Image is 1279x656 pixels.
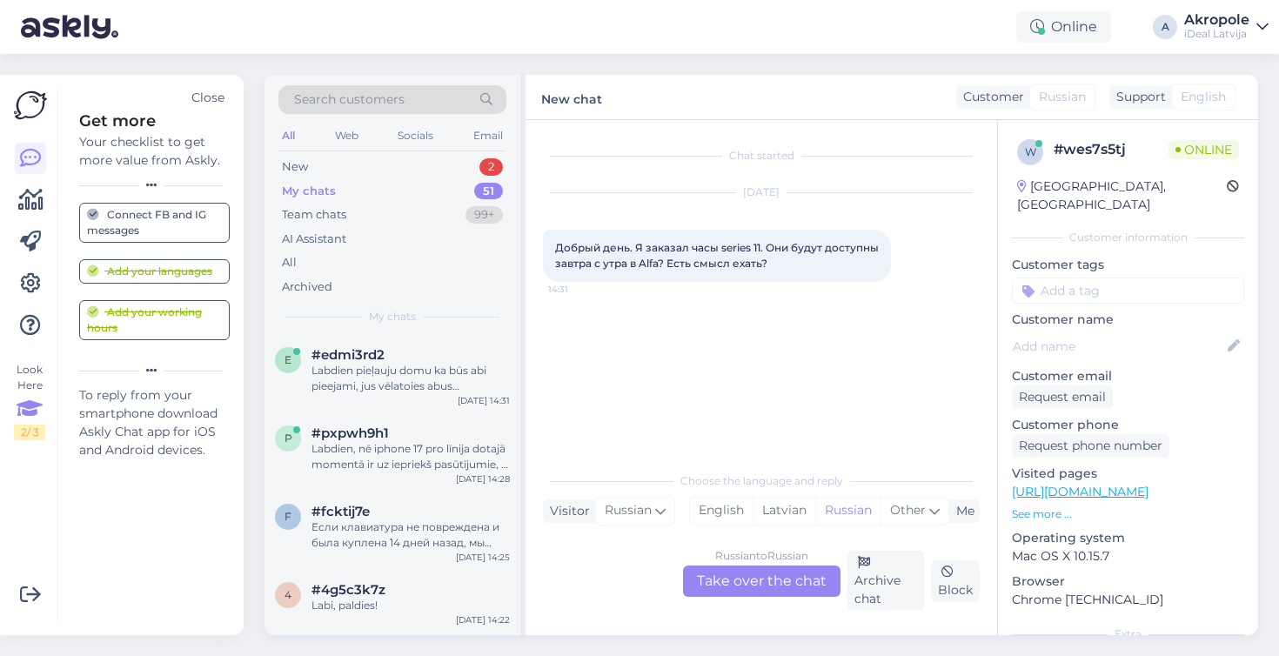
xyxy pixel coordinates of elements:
div: [GEOGRAPHIC_DATA], [GEOGRAPHIC_DATA] [1017,177,1227,214]
div: Web [331,124,362,147]
div: Get more [79,110,230,133]
div: Add your languages [87,264,212,279]
span: w [1025,145,1036,158]
div: A [1153,15,1177,39]
div: Email [470,124,506,147]
span: f [285,510,291,523]
span: #edmi3rd2 [311,347,385,363]
div: Chat started [543,148,980,164]
span: 14:31 [548,283,613,296]
p: Operating system [1012,529,1244,547]
p: See more ... [1012,506,1244,522]
div: My chats [282,183,336,200]
a: [URL][DOMAIN_NAME] [1012,484,1148,499]
span: #pxpwh9h1 [311,425,389,441]
div: Choose the language and reply [543,473,980,489]
div: Labi, paldies! [311,598,510,613]
div: [DATE] 14:31 [458,394,510,407]
div: Your checklist to get more value from Askly. [79,133,230,170]
span: My chats [369,309,416,325]
p: Customer email [1012,367,1244,385]
span: Other [890,502,926,518]
div: Online [1016,11,1111,43]
span: p [285,432,292,445]
p: Mac OS X 10.15.7 [1012,547,1244,566]
div: Russian [815,498,881,524]
div: All [278,124,298,147]
div: Block [931,560,980,602]
div: 2 / 3 [14,425,45,440]
div: Visitor [543,502,590,520]
span: e [285,353,291,366]
a: Add your languages [79,259,230,284]
a: Connect FB and IG messages [79,203,230,243]
span: 4 [285,588,291,601]
div: Akropole [1184,13,1249,27]
a: Add your working hours [79,300,230,340]
div: # wes7s5tj [1054,139,1169,160]
div: [DATE] 14:28 [456,472,510,485]
span: English [1181,88,1226,106]
div: Latvian [753,498,815,524]
div: Me [949,502,974,520]
p: Customer tags [1012,256,1244,274]
p: Customer phone [1012,416,1244,434]
div: English [690,498,753,524]
p: Visited pages [1012,465,1244,483]
div: iDeal Latvija [1184,27,1249,41]
div: 51 [474,183,503,200]
input: Add name [1013,337,1224,356]
span: Добрый день. Я заказал часы series 11. Они будут доступны завтра с утра в Alfa? Есть смысл ехать? [555,241,881,270]
div: All [282,254,297,271]
span: Search customers [294,90,405,109]
div: New [282,158,308,176]
div: Connect FB and IG messages [87,207,222,238]
div: [DATE] 14:25 [456,551,510,564]
div: Customer information [1012,230,1244,245]
div: Take over the chat [683,566,840,597]
div: Extra [1012,626,1244,642]
input: Add a tag [1012,278,1244,304]
div: Add your working hours [87,305,222,336]
div: Если клавиатура не повреждена и была куплена 14 дней назад, мы можем обменять ее на оригинальную ... [311,519,510,551]
div: To reply from your smartphone download Askly Chat app for iOS and Android devices. [79,386,230,459]
span: Online [1169,140,1239,159]
div: Archive chat [847,551,925,611]
div: Request phone number [1012,434,1169,458]
p: Customer name [1012,311,1244,329]
p: Chrome [TECHNICAL_ID] [1012,591,1244,609]
div: Close [191,89,224,107]
div: 2 [479,158,503,176]
div: Look Here [14,362,45,440]
div: [DATE] 14:22 [456,613,510,626]
div: 99+ [465,206,503,224]
div: Request email [1012,385,1113,409]
div: Labdien pieļauju domu ka būs abi pieejami, jus vēlatoies abus norezervēt vai konkrētu modeli? [311,363,510,394]
span: #fcktij7e [311,504,370,519]
div: [DATE] [543,184,980,200]
div: Labdien, nē iphone 17 pro līnija dotajā momentā ir uz iepriekš pasūtījumie, ja vēlaties mēs jūs v... [311,441,510,472]
span: Russian [1039,88,1086,106]
div: Support [1109,88,1166,106]
div: Team chats [282,206,346,224]
div: Socials [394,124,437,147]
label: New chat [541,85,602,109]
span: #4g5c3k7z [311,582,385,598]
a: AkropoleiDeal Latvija [1184,13,1269,41]
div: Customer [956,88,1024,106]
img: Askly Logo [14,89,47,122]
span: Russian [605,501,652,520]
div: AI Assistant [282,231,346,248]
div: Russian to Russian [715,548,808,564]
div: Archived [282,278,332,296]
p: Browser [1012,572,1244,591]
